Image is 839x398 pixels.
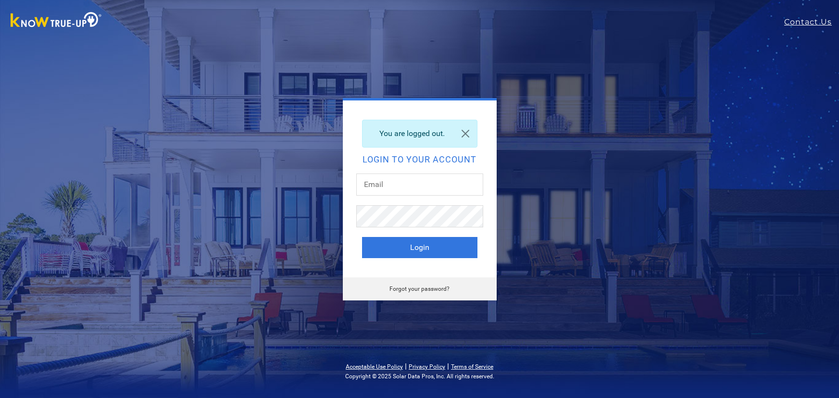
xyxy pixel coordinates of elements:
a: Acceptable Use Policy [346,363,403,370]
img: Know True-Up [6,10,107,32]
a: Contact Us [784,16,839,28]
button: Login [362,237,477,258]
h2: Login to your account [362,155,477,164]
div: You are logged out. [362,120,477,148]
a: Forgot your password? [389,286,450,292]
span: | [405,361,407,371]
a: Terms of Service [451,363,493,370]
a: Privacy Policy [409,363,445,370]
input: Email [356,174,483,196]
a: Close [454,120,477,147]
span: | [447,361,449,371]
